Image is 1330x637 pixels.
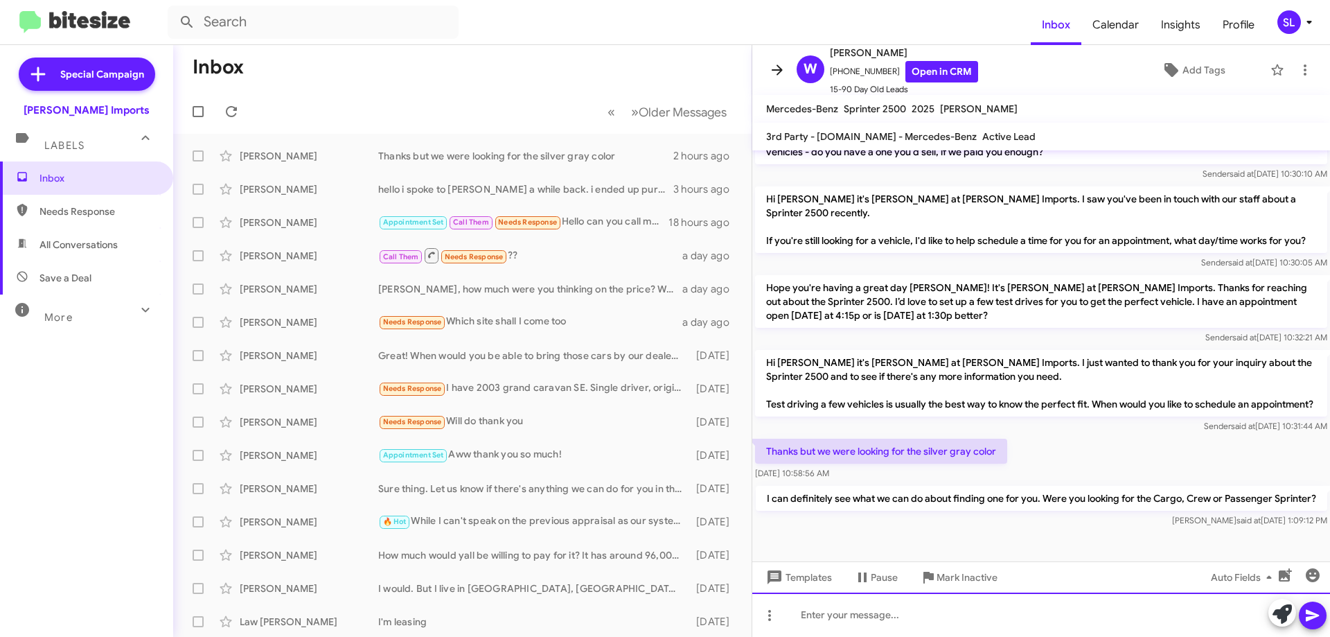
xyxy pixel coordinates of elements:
span: Call Them [383,252,419,261]
span: Needs Response [445,252,504,261]
div: I have 2003 grand caravan SE. Single driver, original 96k miles [378,381,689,396]
div: [PERSON_NAME] [240,149,378,163]
div: [DATE] [689,582,741,595]
span: All Conversations [39,238,118,252]
span: [PERSON_NAME] [940,103,1018,115]
a: Open in CRM [905,61,978,82]
span: 3rd Party - [DOMAIN_NAME] - Mercedes-Benz [766,130,977,143]
div: 2 hours ago [673,149,741,163]
div: I would. But I live in [GEOGRAPHIC_DATA], [GEOGRAPHIC_DATA] now [378,582,689,595]
div: [PERSON_NAME] [240,182,378,196]
div: [DATE] [689,415,741,429]
span: 🔥 Hot [383,517,407,526]
span: Inbox [1031,5,1081,45]
span: 2025 [912,103,934,115]
div: hello i spoke to [PERSON_NAME] a while back. i ended up purchasing a white one out of [GEOGRAPHIC... [378,182,673,196]
button: Auto Fields [1200,565,1288,590]
span: said at [1236,515,1261,525]
div: [PERSON_NAME] [240,582,378,595]
span: Mark Inactive [937,565,997,590]
p: Thanks but we were looking for the silver gray color [755,439,1007,464]
span: » [631,103,639,121]
span: Special Campaign [60,67,144,81]
div: ?? [378,247,682,264]
p: Hi [PERSON_NAME] it's [PERSON_NAME] at [PERSON_NAME] Imports. I saw you've been in touch with our... [755,186,1327,253]
div: [PERSON_NAME] [240,415,378,429]
span: Pause [871,565,898,590]
span: Needs Response [383,384,442,393]
div: [PERSON_NAME] [240,315,378,329]
div: [PERSON_NAME] [240,382,378,396]
div: [DATE] [689,448,741,462]
div: [PERSON_NAME] [240,282,378,296]
div: Which site shall I come too [378,314,682,330]
div: Sure thing. Let us know if there's anything we can do for you in the future. Thanks! [378,482,689,496]
div: a day ago [682,249,741,263]
span: Needs Response [383,317,442,326]
div: While I can't speak on the previous appraisal as our system doesn't save the data that far back, ... [378,514,689,530]
span: Sender [DATE] 10:32:21 AM [1205,332,1327,342]
div: [PERSON_NAME] [240,515,378,529]
span: [DATE] 10:58:56 AM [755,468,829,478]
div: [PERSON_NAME] [240,349,378,363]
a: Insights [1150,5,1212,45]
span: said at [1231,421,1255,431]
span: [PHONE_NUMBER] [830,61,978,82]
button: SL [1266,10,1315,34]
span: More [44,311,73,324]
p: Hi [PERSON_NAME] it's [PERSON_NAME] at [PERSON_NAME] Imports. I just wanted to thank you for your... [755,350,1327,417]
div: Thanks but we were looking for the silver gray color [378,149,673,163]
span: Call Them [453,218,489,227]
span: Needs Response [383,417,442,426]
button: Templates [752,565,843,590]
div: [PERSON_NAME], how much were you thinking on the price? We use Market-Based pricing for like equi... [378,282,682,296]
span: Save a Deal [39,271,91,285]
p: Hope you're having a great day [PERSON_NAME]! It's [PERSON_NAME] at [PERSON_NAME] Imports. Thanks... [755,275,1327,328]
div: 18 hours ago [668,216,741,229]
div: [DATE] [689,515,741,529]
span: W [804,58,817,80]
a: Profile [1212,5,1266,45]
span: Sprinter 2500 [844,103,906,115]
button: Previous [599,98,623,126]
span: [PERSON_NAME] [830,44,978,61]
button: Pause [843,565,909,590]
div: Law [PERSON_NAME] [240,615,378,629]
div: [PERSON_NAME] [240,249,378,263]
div: Aww thank you so much! [378,447,689,463]
div: a day ago [682,282,741,296]
p: I can definitely see what we can do about finding one for you. Were you looking for the Cargo, Cr... [756,486,1327,511]
span: Templates [763,565,832,590]
div: SL [1277,10,1301,34]
div: [DATE] [689,615,741,629]
span: Mercedes-Benz [766,103,838,115]
span: said at [1232,332,1257,342]
span: Needs Response [498,218,557,227]
span: Inbox [39,171,157,185]
span: Add Tags [1182,58,1225,82]
div: How much would yall be willing to pay for it? It has around 96,000 miles on it [378,548,689,562]
span: Auto Fields [1211,565,1277,590]
div: 3 hours ago [673,182,741,196]
div: [DATE] [689,482,741,496]
div: [PERSON_NAME] [240,482,378,496]
span: Appointment Set [383,218,444,227]
span: « [608,103,615,121]
span: [PERSON_NAME] [DATE] 1:09:12 PM [1172,515,1327,525]
div: [PERSON_NAME] Imports [24,103,150,117]
input: Search [168,6,459,39]
span: Appointment Set [383,451,444,460]
div: I'm leasing [378,615,689,629]
a: Special Campaign [19,58,155,91]
span: Needs Response [39,204,157,218]
span: Calendar [1081,5,1150,45]
div: [PERSON_NAME] [240,216,378,229]
div: [PERSON_NAME] [240,448,378,462]
nav: Page navigation example [600,98,735,126]
div: [DATE] [689,548,741,562]
div: a day ago [682,315,741,329]
div: [DATE] [689,382,741,396]
div: [PERSON_NAME] [240,548,378,562]
span: said at [1228,257,1252,268]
